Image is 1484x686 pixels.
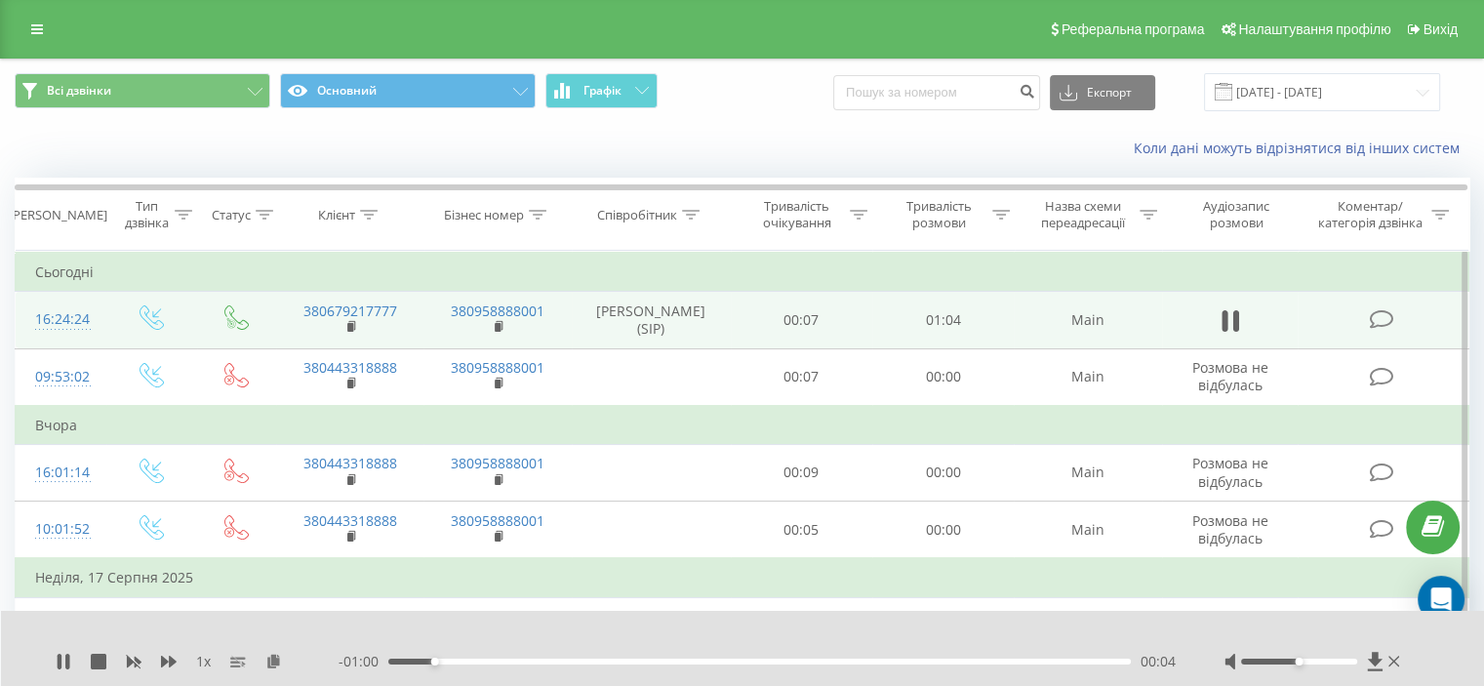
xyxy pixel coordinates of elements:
span: - 01:00 [339,652,388,671]
td: 00:07 [731,348,872,406]
div: Співробітник [597,207,677,223]
a: 380443318888 [303,607,397,625]
td: 00:07 [731,292,872,348]
span: Розмова не відбулась [1192,454,1268,490]
button: Графік [545,73,658,108]
div: Тип дзвінка [123,198,169,231]
td: Неділя, 17 Серпня 2025 [16,558,1469,597]
span: Налаштування профілю [1238,21,1390,37]
a: 380958888001 [451,454,544,472]
div: 18:05:16 [35,607,87,645]
div: Тривалість розмови [890,198,987,231]
span: Розмова не відбулась [1192,511,1268,547]
td: Main [1014,502,1161,559]
a: 380958888001 [451,358,544,377]
span: Реферальна програма [1062,21,1205,37]
a: 380958888001 [451,302,544,320]
div: Accessibility label [431,658,439,666]
div: 10:01:52 [35,510,87,548]
span: Всі дзвінки [47,83,111,99]
td: 00:00 [872,444,1014,501]
div: [PERSON_NAME] [9,207,107,223]
span: 00:04 [1141,652,1176,671]
td: 00:10 [731,597,872,655]
div: 16:01:14 [35,454,87,492]
a: 380958888001 [451,607,544,625]
a: 380958888001 [451,511,544,530]
td: Main [1014,348,1161,406]
input: Пошук за номером [833,75,1040,110]
a: 380443318888 [303,358,397,377]
td: 00:00 [872,502,1014,559]
a: 380679217777 [303,302,397,320]
button: Всі дзвінки [15,73,270,108]
div: Аудіозапис розмови [1180,198,1294,231]
span: Розмова не відбулась [1192,358,1268,394]
td: 00:00 [872,597,1014,655]
button: Експорт [1050,75,1155,110]
div: Open Intercom Messenger [1418,576,1464,623]
td: 00:00 [872,348,1014,406]
button: Основний [280,73,536,108]
span: Вихід [1424,21,1458,37]
a: Коли дані можуть відрізнятися вiд інших систем [1134,139,1469,157]
div: Accessibility label [1295,658,1303,666]
a: 380443318888 [303,454,397,472]
td: [PERSON_NAME] (SIP) [572,292,731,348]
div: Бізнес номер [444,207,524,223]
div: 09:53:02 [35,358,87,396]
span: Графік [583,84,622,98]
td: Сьогодні [16,253,1469,292]
a: 380443318888 [303,511,397,530]
span: Розмова не відбулась [1192,607,1268,643]
td: 00:09 [731,444,872,501]
td: Main [1014,597,1161,655]
div: Коментар/категорія дзвінка [1312,198,1426,231]
td: Main [1014,444,1161,501]
td: Main [1014,292,1161,348]
td: 01:04 [872,292,1014,348]
td: Вчора [16,406,1469,445]
span: 1 x [196,652,211,671]
div: Статус [212,207,251,223]
div: Клієнт [318,207,355,223]
div: 16:24:24 [35,301,87,339]
div: Назва схеми переадресації [1032,198,1135,231]
div: Тривалість очікування [748,198,846,231]
td: 00:05 [731,502,872,559]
